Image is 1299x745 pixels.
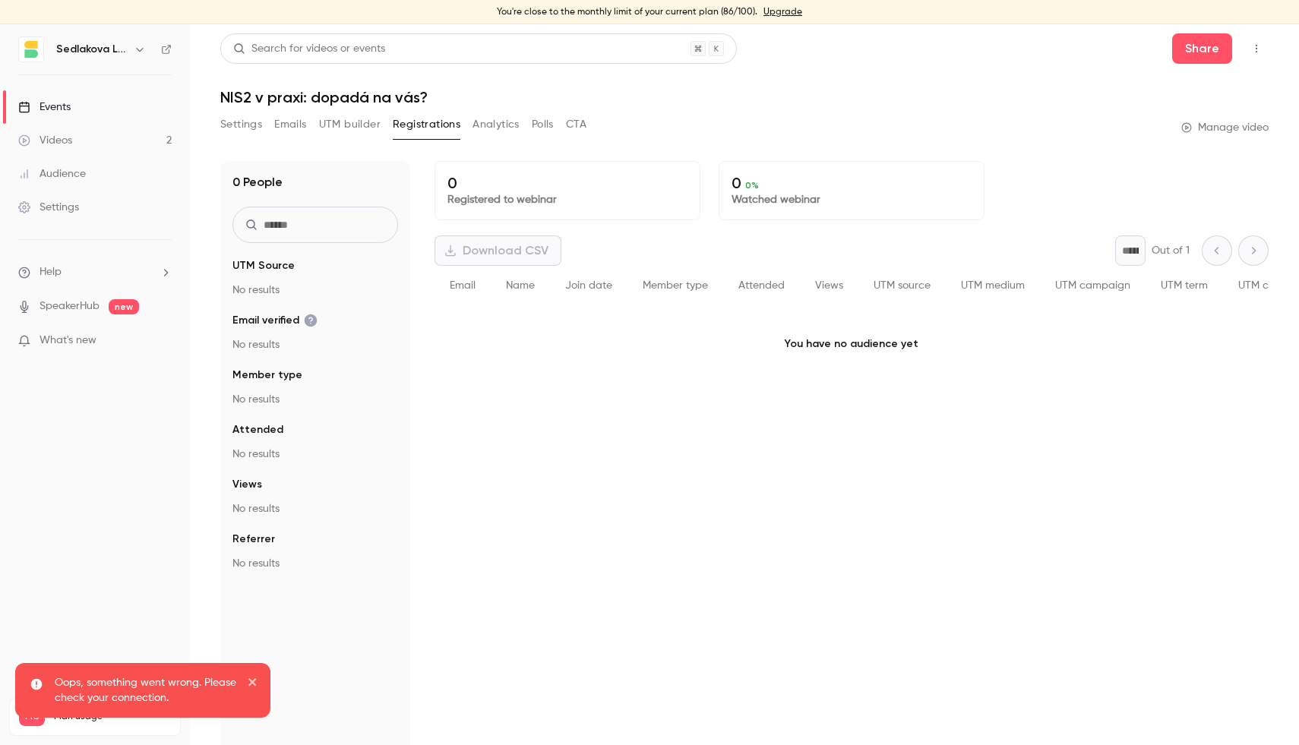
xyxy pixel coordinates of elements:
[232,477,262,492] span: Views
[566,112,586,137] button: CTA
[450,280,476,291] span: Email
[1152,243,1190,258] p: Out of 1
[18,133,72,148] div: Videos
[732,192,972,207] p: Watched webinar
[815,280,843,291] span: Views
[745,180,759,191] span: 0 %
[19,37,43,62] img: Sedlakova Legal
[961,280,1025,291] span: UTM medium
[40,333,96,349] span: What's new
[248,675,258,693] button: close
[232,392,398,407] p: No results
[738,280,785,291] span: Attended
[232,258,295,273] span: UTM Source
[232,283,398,298] p: No results
[643,280,708,291] span: Member type
[874,280,931,291] span: UTM source
[732,174,972,192] p: 0
[18,264,172,280] li: help-dropdown-opener
[447,192,687,207] p: Registered to webinar
[232,556,398,571] p: No results
[319,112,381,137] button: UTM builder
[40,298,100,314] a: SpeakerHub
[435,306,1269,382] p: You have no audience yet
[232,501,398,516] p: No results
[232,313,318,328] span: Email verified
[232,258,398,571] section: facet-groups
[233,41,385,57] div: Search for videos or events
[506,280,535,291] span: Name
[1055,280,1130,291] span: UTM campaign
[565,280,612,291] span: Join date
[232,368,302,383] span: Member type
[153,334,172,348] iframe: Noticeable Trigger
[18,200,79,215] div: Settings
[109,299,139,314] span: new
[40,264,62,280] span: Help
[232,447,398,462] p: No results
[763,6,802,18] a: Upgrade
[18,99,71,115] div: Events
[1181,120,1269,135] a: Manage video
[220,112,262,137] button: Settings
[473,112,520,137] button: Analytics
[232,422,283,437] span: Attended
[232,337,398,352] p: No results
[1161,280,1208,291] span: UTM term
[56,42,128,57] h6: Sedlakova Legal
[232,532,275,547] span: Referrer
[274,112,306,137] button: Emails
[55,675,237,706] p: Oops, something went wrong. Please check your connection.
[393,112,460,137] button: Registrations
[447,174,687,192] p: 0
[220,88,1269,106] h1: NIS2 v praxi: dopadá na vás?
[1172,33,1232,64] button: Share
[18,166,86,182] div: Audience
[232,173,283,191] h1: 0 People
[532,112,554,137] button: Polls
